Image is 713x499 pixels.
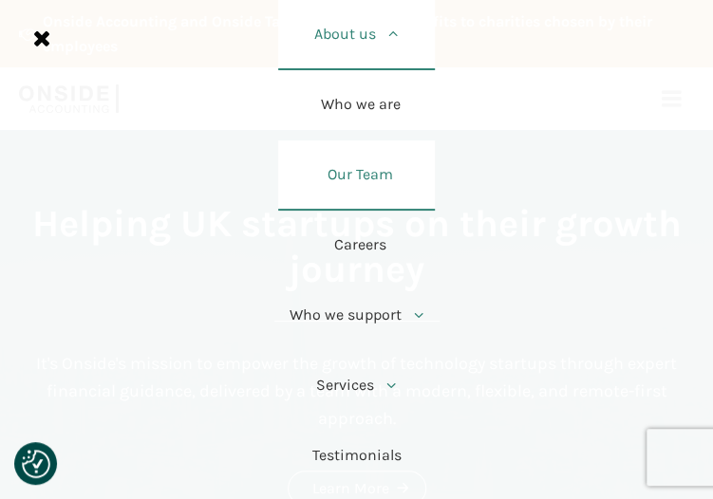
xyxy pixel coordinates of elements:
a: Who we support [278,281,435,351]
a: Services [278,351,435,421]
button: Consent Preferences [22,450,50,478]
a: Our Team [278,140,435,211]
img: Revisit consent button [22,450,50,478]
a: Who we are [278,70,435,140]
a: Careers [278,211,435,281]
a: Testimonials [278,421,435,491]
